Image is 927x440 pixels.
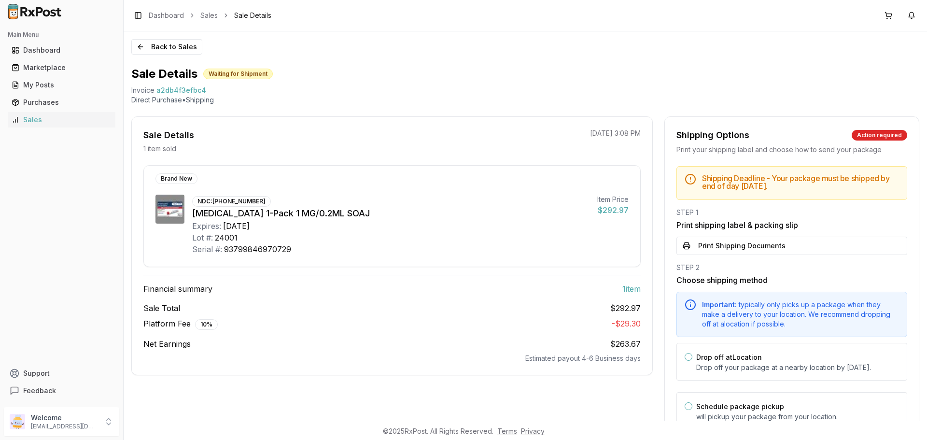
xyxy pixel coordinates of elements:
[696,402,784,411] label: Schedule package pickup
[8,59,115,76] a: Marketplace
[224,243,291,255] div: 93799846970729
[4,95,119,110] button: Purchases
[497,427,517,435] a: Terms
[200,11,218,20] a: Sales
[696,363,899,372] p: Drop off your package at a nearby location by [DATE] .
[8,42,115,59] a: Dashboard
[4,77,119,93] button: My Posts
[702,174,899,190] h5: Shipping Deadline - Your package must be shipped by end of day [DATE] .
[131,66,197,82] h1: Sale Details
[8,31,115,39] h2: Main Menu
[610,339,641,349] span: $263.67
[8,94,115,111] a: Purchases
[215,232,238,243] div: 24001
[131,85,154,95] div: Invoice
[192,196,271,207] div: NDC: [PHONE_NUMBER]
[192,232,213,243] div: Lot #:
[192,207,590,220] div: [MEDICAL_DATA] 1-Pack 1 MG/0.2ML SOAJ
[195,319,218,330] div: 10 %
[676,237,907,255] button: Print Shipping Documents
[234,11,271,20] span: Sale Details
[8,111,115,128] a: Sales
[155,195,184,224] img: Gvoke HypoPen 1-Pack 1 MG/0.2ML SOAJ
[702,300,737,309] span: Important:
[143,318,218,330] span: Platform Fee
[12,63,112,72] div: Marketplace
[676,263,907,272] div: STEP 2
[143,302,180,314] span: Sale Total
[676,128,749,142] div: Shipping Options
[4,382,119,399] button: Feedback
[4,365,119,382] button: Support
[521,427,545,435] a: Privacy
[192,220,221,232] div: Expires:
[676,274,907,286] h3: Choose shipping method
[597,204,629,216] div: $292.97
[8,76,115,94] a: My Posts
[4,112,119,128] button: Sales
[597,195,629,204] div: Item Price
[622,283,641,295] span: 1 item
[131,39,202,55] button: Back to Sales
[4,43,119,58] button: Dashboard
[610,302,641,314] span: $292.97
[4,60,119,75] button: Marketplace
[12,115,112,125] div: Sales
[149,11,184,20] a: Dashboard
[612,319,641,328] span: - $29.30
[12,80,112,90] div: My Posts
[31,423,98,430] p: [EMAIL_ADDRESS][DOMAIN_NAME]
[12,45,112,55] div: Dashboard
[143,283,212,295] span: Financial summary
[852,130,907,141] div: Action required
[131,95,919,105] p: Direct Purchase • Shipping
[156,85,206,95] span: a2db4f3efbc4
[676,219,907,231] h3: Print shipping label & packing slip
[676,208,907,217] div: STEP 1
[10,414,25,429] img: User avatar
[143,128,194,142] div: Sale Details
[590,128,641,138] p: [DATE] 3:08 PM
[696,412,899,422] p: will pickup your package from your location.
[676,145,907,155] div: Print your shipping label and choose how to send your package
[143,338,191,350] span: Net Earnings
[702,300,899,329] div: typically only picks up a package when they make a delivery to your location. We recommend droppi...
[192,243,222,255] div: Serial #:
[23,386,56,396] span: Feedback
[223,220,250,232] div: [DATE]
[31,413,98,423] p: Welcome
[149,11,271,20] nav: breadcrumb
[696,353,762,361] label: Drop off at Location
[12,98,112,107] div: Purchases
[155,173,197,184] div: Brand New
[4,4,66,19] img: RxPost Logo
[203,69,273,79] div: Waiting for Shipment
[143,144,176,154] p: 1 item sold
[143,354,641,363] div: Estimated payout 4-6 Business days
